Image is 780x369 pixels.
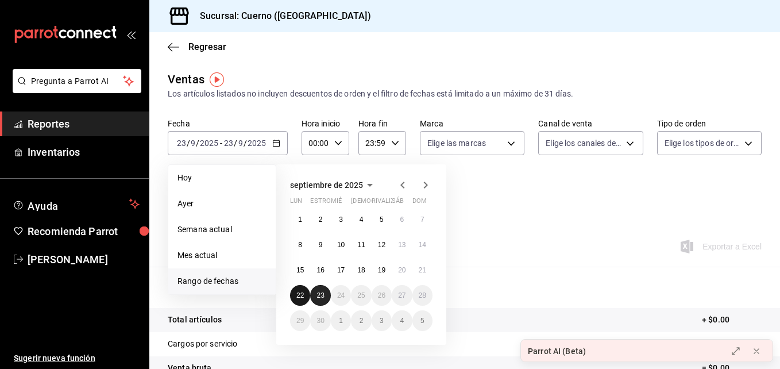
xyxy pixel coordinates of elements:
span: Hoy [177,172,267,184]
button: 7 de septiembre de 2025 [412,209,433,230]
a: Pregunta a Parrot AI [8,83,141,95]
button: 2 de septiembre de 2025 [310,209,330,230]
button: 27 de septiembre de 2025 [392,285,412,306]
span: - [220,139,222,148]
abbr: martes [310,197,346,209]
input: ---- [247,139,267,148]
abbr: 12 de septiembre de 2025 [378,241,385,249]
abbr: 11 de septiembre de 2025 [357,241,365,249]
p: Total artículos [168,314,222,326]
div: Ventas [168,71,204,88]
abbr: 27 de septiembre de 2025 [398,291,406,299]
button: 3 de septiembre de 2025 [331,209,351,230]
abbr: 22 de septiembre de 2025 [296,291,304,299]
label: Fecha [168,120,288,128]
abbr: 23 de septiembre de 2025 [316,291,324,299]
abbr: 3 de septiembre de 2025 [339,216,343,224]
font: Inventarios [28,146,80,158]
input: -- [176,139,187,148]
font: [PERSON_NAME] [28,253,108,266]
button: 26 de septiembre de 2025 [372,285,392,306]
abbr: 4 de septiembre de 2025 [360,216,364,224]
input: -- [238,139,244,148]
span: / [244,139,247,148]
p: + $0.00 [702,314,762,326]
span: Semana actual [177,224,267,236]
button: 29 de septiembre de 2025 [290,310,310,331]
abbr: 13 de septiembre de 2025 [398,241,406,249]
button: 20 de septiembre de 2025 [392,260,412,280]
span: Pregunta a Parrot AI [31,75,123,87]
abbr: 10 de septiembre de 2025 [337,241,345,249]
label: Marca [420,120,524,128]
button: 9 de septiembre de 2025 [310,235,330,255]
span: Rango de fechas [177,275,267,287]
abbr: 5 de septiembre de 2025 [380,216,384,224]
abbr: 3 de octubre de 2025 [380,317,384,325]
button: 3 de octubre de 2025 [372,310,392,331]
button: 12 de septiembre de 2025 [372,235,392,255]
abbr: 18 de septiembre de 2025 [357,266,365,274]
abbr: 17 de septiembre de 2025 [337,266,345,274]
button: 22 de septiembre de 2025 [290,285,310,306]
input: -- [190,139,196,148]
button: Regresar [168,41,226,52]
span: septiembre de 2025 [290,180,363,190]
abbr: 30 de septiembre de 2025 [316,317,324,325]
abbr: 26 de septiembre de 2025 [378,291,385,299]
abbr: 2 de octubre de 2025 [360,317,364,325]
div: Parrot AI (Beta) [528,345,586,358]
abbr: jueves [351,197,419,209]
button: 6 de septiembre de 2025 [392,209,412,230]
button: 28 de septiembre de 2025 [412,285,433,306]
button: septiembre de 2025 [290,178,377,192]
abbr: 7 de septiembre de 2025 [420,216,424,224]
h3: Sucursal: Cuerno ([GEOGRAPHIC_DATA]) [191,9,371,23]
abbr: viernes [372,197,403,209]
abbr: 16 de septiembre de 2025 [316,266,324,274]
img: Marcador de información sobre herramientas [210,72,224,87]
span: / [234,139,237,148]
abbr: 25 de septiembre de 2025 [357,291,365,299]
abbr: 1 de octubre de 2025 [339,317,343,325]
abbr: 2 de septiembre de 2025 [319,216,323,224]
font: Recomienda Parrot [28,225,118,237]
abbr: 28 de septiembre de 2025 [419,291,426,299]
abbr: 9 de septiembre de 2025 [319,241,323,249]
button: 2 de octubre de 2025 [351,310,371,331]
abbr: 29 de septiembre de 2025 [296,317,304,325]
button: 23 de septiembre de 2025 [310,285,330,306]
button: 10 de septiembre de 2025 [331,235,351,255]
button: 11 de septiembre de 2025 [351,235,371,255]
abbr: 6 de septiembre de 2025 [400,216,404,224]
span: Elige los canales de venta [546,137,621,149]
abbr: miércoles [331,197,342,209]
span: Elige las marcas [427,137,486,149]
font: Reportes [28,118,69,130]
label: Hora inicio [302,120,349,128]
abbr: lunes [290,197,302,209]
button: 25 de septiembre de 2025 [351,285,371,306]
font: Sugerir nueva función [14,353,95,363]
div: Los artículos listados no incluyen descuentos de orden y el filtro de fechas está limitado a un m... [168,88,762,100]
abbr: 19 de septiembre de 2025 [378,266,385,274]
button: 24 de septiembre de 2025 [331,285,351,306]
abbr: 15 de septiembre de 2025 [296,266,304,274]
button: 18 de septiembre de 2025 [351,260,371,280]
abbr: 1 de septiembre de 2025 [298,216,302,224]
button: 30 de septiembre de 2025 [310,310,330,331]
button: open_drawer_menu [126,30,136,39]
p: + $0.00 [702,338,762,350]
input: ---- [199,139,219,148]
span: Ayuda [28,197,125,211]
span: Mes actual [177,249,267,262]
button: 21 de septiembre de 2025 [412,260,433,280]
button: 16 de septiembre de 2025 [310,260,330,280]
button: 1 de octubre de 2025 [331,310,351,331]
button: 5 de septiembre de 2025 [372,209,392,230]
button: 14 de septiembre de 2025 [412,235,433,255]
button: 4 de septiembre de 2025 [351,209,371,230]
input: -- [223,139,234,148]
button: 13 de septiembre de 2025 [392,235,412,255]
button: 17 de septiembre de 2025 [331,260,351,280]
